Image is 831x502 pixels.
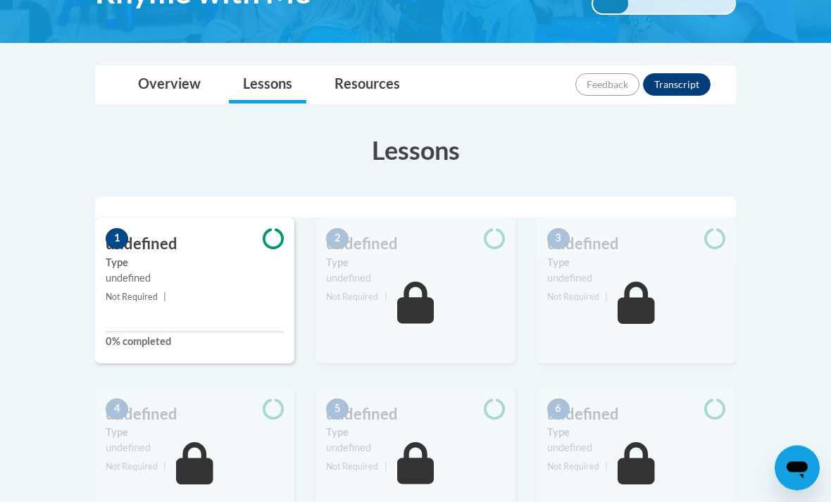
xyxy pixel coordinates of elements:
label: Type [547,256,725,271]
label: Type [106,256,284,271]
a: Overview [124,67,215,104]
h3: Lessons [95,133,736,168]
div: undefined [106,271,284,287]
span: | [385,292,387,303]
h3: undefined [315,234,515,256]
h3: undefined [537,404,736,426]
label: 0% completed [106,334,284,350]
span: Not Required [547,462,599,472]
a: Lessons [229,67,306,104]
span: | [605,462,608,472]
span: Not Required [547,292,599,303]
div: undefined [547,441,725,456]
span: Not Required [106,292,158,303]
label: Type [106,425,284,441]
span: | [163,462,166,472]
button: Transcript [643,74,711,96]
label: Type [326,425,504,441]
span: 5 [326,399,349,420]
span: | [605,292,608,303]
span: Not Required [326,292,378,303]
span: 1 [106,229,128,250]
span: Not Required [326,462,378,472]
h3: undefined [315,404,515,426]
iframe: Button to launch messaging window [775,446,820,491]
h3: undefined [537,234,736,256]
h3: undefined [95,234,294,256]
div: undefined [326,441,504,456]
span: 3 [547,229,570,250]
label: Type [326,256,504,271]
span: Not Required [106,462,158,472]
label: Type [547,425,725,441]
div: undefined [547,271,725,287]
span: 6 [547,399,570,420]
span: 4 [106,399,128,420]
div: undefined [106,441,284,456]
span: | [385,462,387,472]
span: | [163,292,166,303]
span: 2 [326,229,349,250]
h3: undefined [95,404,294,426]
a: Resources [320,67,414,104]
button: Feedback [575,74,639,96]
div: undefined [326,271,504,287]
